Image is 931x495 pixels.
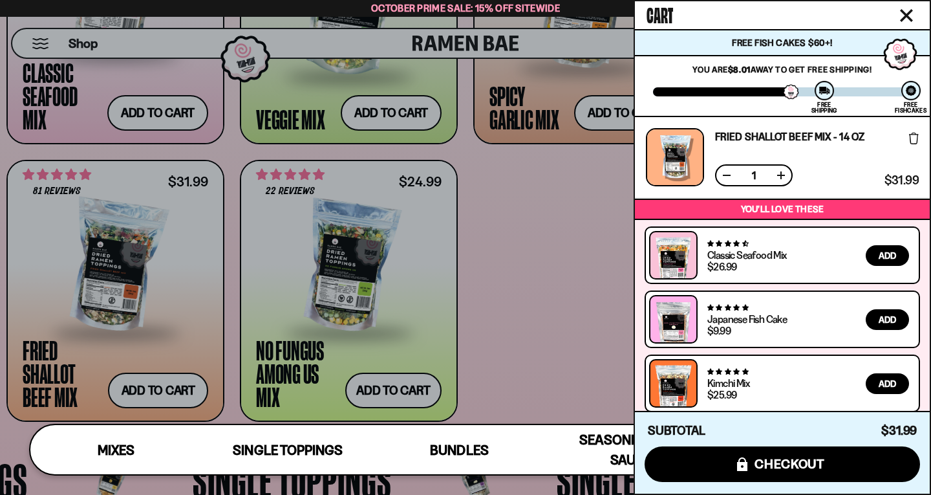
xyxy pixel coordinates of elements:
[884,175,919,186] span: $31.99
[895,102,926,113] div: Free Fishcakes
[653,64,912,74] p: You are away to get Free Shipping!
[707,239,748,248] span: 4.68 stars
[811,102,837,113] div: Free Shipping
[715,131,864,142] a: Fried Shallot Beef Mix - 14 OZ
[707,368,748,376] span: 4.76 stars
[707,303,748,312] span: 4.77 stars
[579,432,682,468] span: Seasoning and Sauce
[30,425,202,474] a: Mixes
[98,442,134,458] span: Mixes
[707,313,787,325] a: Japanese Fish Cake
[879,379,896,388] span: Add
[707,248,787,261] a: Classic Seafood Mix
[866,245,909,266] button: Add
[728,64,751,74] strong: $8.01
[645,446,920,482] button: checkout
[647,1,673,27] span: Cart
[545,425,716,474] a: Seasoning and Sauce
[648,424,705,437] h4: Subtotal
[881,423,917,438] span: $31.99
[879,251,896,260] span: Add
[707,377,749,390] a: Kimchi Mix
[202,425,373,474] a: Single Toppings
[866,309,909,330] button: Add
[879,315,896,324] span: Add
[707,261,736,272] div: $26.99
[707,325,731,336] div: $9.99
[371,2,560,14] span: October Prime Sale: 15% off Sitewide
[732,37,832,49] span: Free Fish Cakes $60+!
[754,457,825,471] span: checkout
[430,442,488,458] span: Bundles
[866,373,909,394] button: Add
[374,425,545,474] a: Bundles
[233,442,342,458] span: Single Toppings
[707,390,736,400] div: $25.99
[897,6,916,25] button: Close cart
[638,203,926,215] p: You’ll love these
[744,170,764,181] span: 1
